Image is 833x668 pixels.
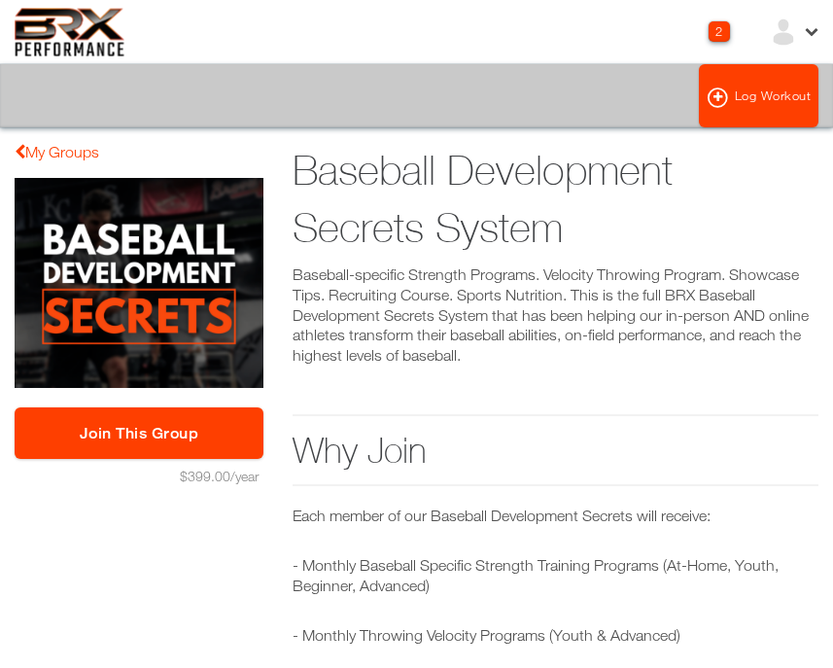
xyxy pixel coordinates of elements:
div: 2 [709,21,730,42]
h1: Baseball Development Secrets System [293,142,679,257]
a: My Groups [15,143,99,160]
h2: Why Join [293,414,818,486]
p: - Monthly Baseball Specific Strength Training Programs (At-Home, Youth, Beginner, Advanced) [293,555,818,596]
a: Join This Group [15,407,263,459]
p: - Monthly Throwing Velocity Programs (Youth & Advanced) [293,625,818,646]
img: ex-default-user.svg [769,18,798,47]
p: Baseball-specific Strength Programs. Velocity Throwing Program. Showcase Tips. Recruiting Course.... [293,264,818,366]
img: 6f7da32581c89ca25d665dc3aae533e4f14fe3ef_original.svg [15,8,124,56]
a: Log Workout [699,64,819,127]
span: $399.00/year [180,468,259,484]
img: ios_large.png [15,178,263,388]
p: Each member of our Baseball Development Secrets will receive: [293,506,818,526]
